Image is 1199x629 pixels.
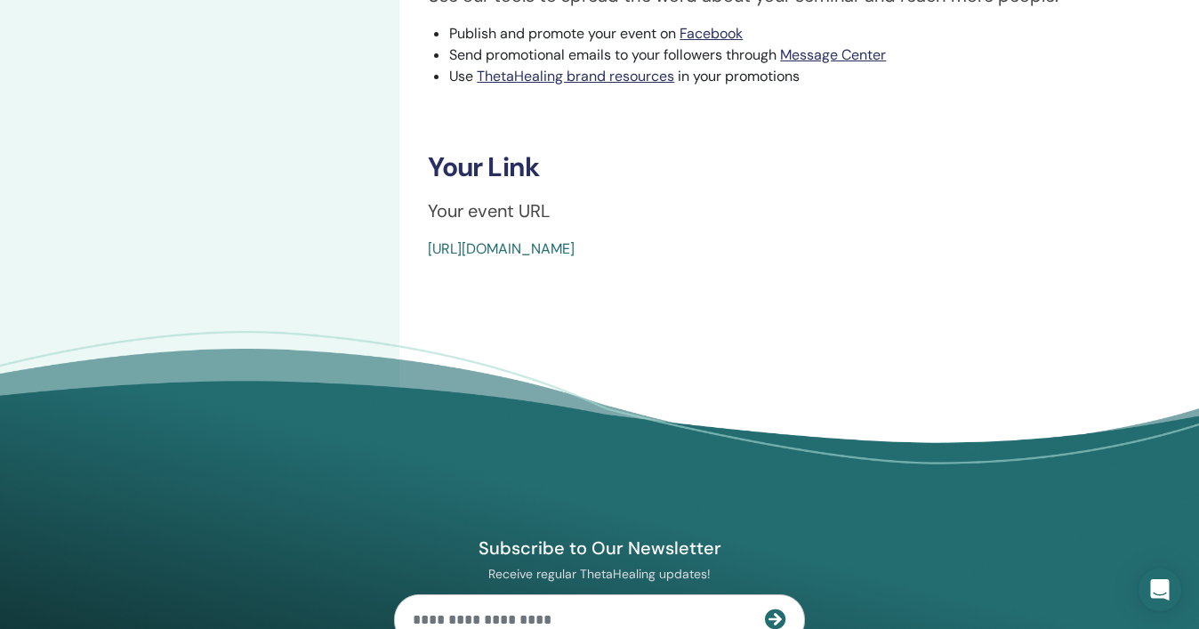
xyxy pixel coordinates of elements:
a: [URL][DOMAIN_NAME] [428,239,575,258]
a: Message Center [780,45,886,64]
a: ThetaHealing brand resources [477,67,674,85]
p: Receive regular ThetaHealing updates! [394,566,805,582]
li: Publish and promote your event on [449,23,1171,44]
li: Send promotional emails to your followers through [449,44,1171,66]
li: Use in your promotions [449,66,1171,87]
h3: Your Link [428,151,1171,183]
p: Your event URL [428,198,1171,224]
div: Open Intercom Messenger [1139,569,1181,611]
a: Facebook [680,24,743,43]
h4: Subscribe to Our Newsletter [394,536,805,560]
